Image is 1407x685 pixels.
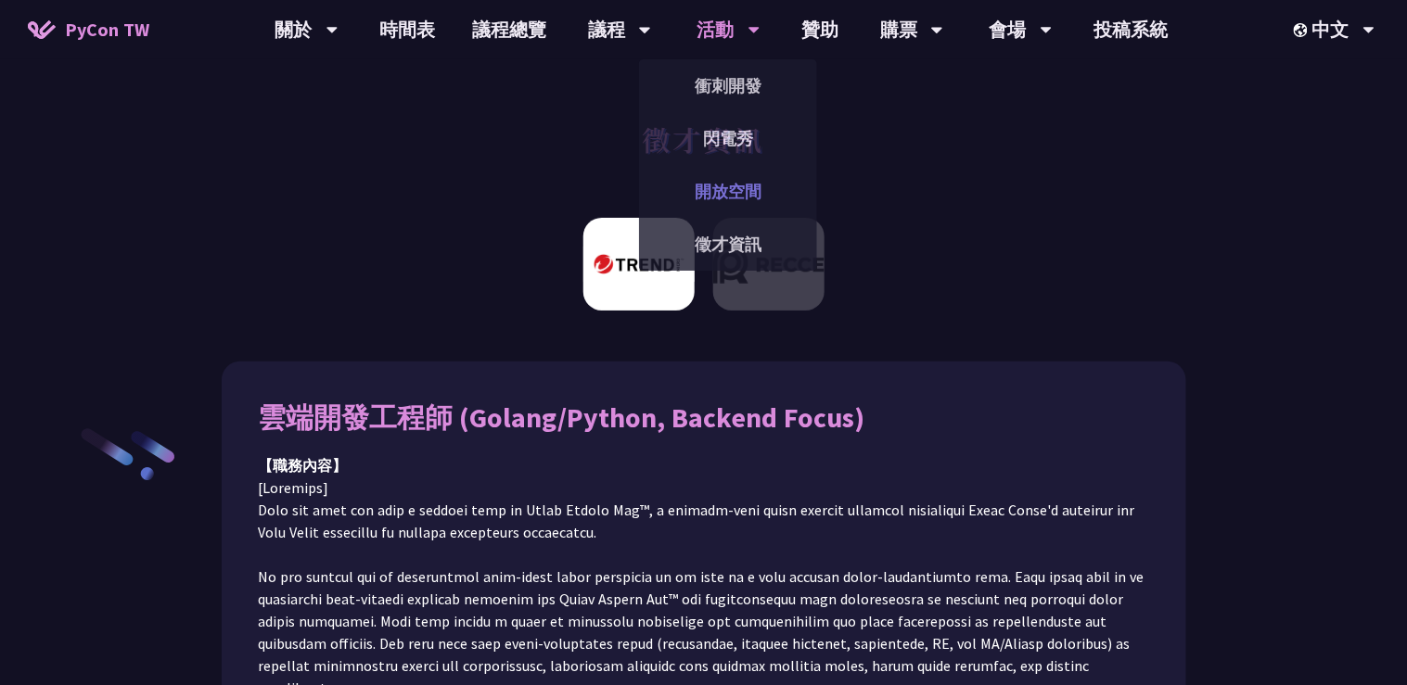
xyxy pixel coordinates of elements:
div: 雲端開發工程師 (Golang/Python, Backend Focus) [259,399,1149,436]
a: 衝刺開發 [639,64,817,108]
div: 【職務內容】 [259,454,1149,476]
a: 閃電秀 [639,117,817,160]
img: Home icon of PyCon TW 2025 [28,20,56,39]
img: 趨勢科技 Trend Micro [583,218,695,311]
span: PyCon TW [65,16,149,44]
a: PyCon TW [9,6,168,53]
a: 開放空間 [639,170,817,213]
a: 徵才資訊 [639,222,817,266]
img: Locale Icon [1294,23,1312,37]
